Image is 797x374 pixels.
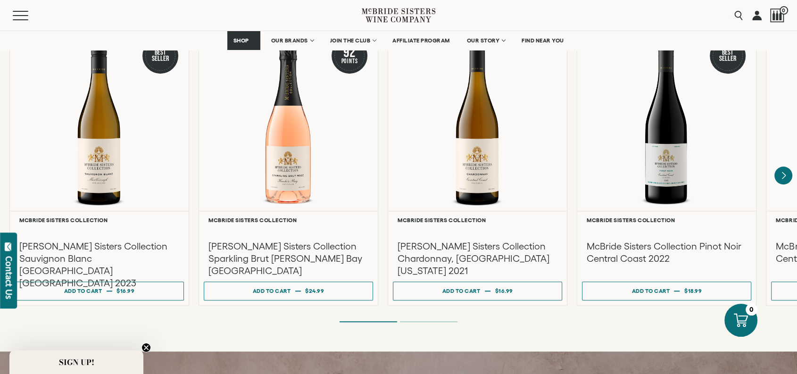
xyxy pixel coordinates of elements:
button: Close teaser [141,343,151,352]
span: FIND NEAR YOU [522,37,564,44]
div: Add to cart [253,284,291,298]
button: Add to cart $16.99 [15,282,184,300]
h6: McBride Sisters Collection [398,217,557,223]
span: AFFILIATE PROGRAM [392,37,450,44]
button: Add to cart $16.99 [393,282,562,300]
a: JOIN THE CLUB [324,31,382,50]
h3: McBride Sisters Collection Pinot Noir Central Coast 2022 [587,240,747,265]
span: $16.99 [495,288,513,294]
a: White Best Seller McBride Sisters Collection SauvignonBlanc McBride Sisters Collection [PERSON_NA... [9,27,189,306]
button: Next [774,166,792,184]
span: SIGN UP! [59,357,94,368]
h6: McBride Sisters Collection [19,217,179,223]
span: SHOP [233,37,249,44]
span: OUR BRANDS [271,37,308,44]
h3: [PERSON_NAME] Sisters Collection Sauvignon Blanc [GEOGRAPHIC_DATA] [GEOGRAPHIC_DATA] 2023 [19,240,179,289]
a: OUR BRANDS [265,31,319,50]
li: Page dot 1 [340,321,397,322]
span: 0 [780,6,788,15]
div: 0 [746,304,757,316]
div: Add to cart [631,284,670,298]
button: Add to cart $24.99 [204,282,373,300]
a: AFFILIATE PROGRAM [386,31,456,50]
h6: McBride Sisters Collection [208,217,368,223]
span: $16.99 [116,288,134,294]
div: Add to cart [442,284,481,298]
a: OUR STORY [461,31,511,50]
a: White McBride Sisters Collection Chardonnay, Central Coast California McBride Sisters Collection ... [388,27,567,306]
button: Add to cart $18.99 [582,282,751,300]
h3: [PERSON_NAME] Sisters Collection Chardonnay, [GEOGRAPHIC_DATA][US_STATE] 2021 [398,240,557,277]
a: Pink 92 Points McBride Sisters Collection Sparkling Brut Rose Hawke's Bay NV McBride Sisters Coll... [199,27,378,306]
li: Page dot 2 [400,321,457,322]
div: SIGN UP!Close teaser [9,350,143,374]
span: JOIN THE CLUB [330,37,371,44]
a: FIND NEAR YOU [515,31,570,50]
button: Mobile Menu Trigger [13,11,47,20]
a: Red Best Seller McBride Sisters Collection Central Coast Pinot Noir McBride Sisters Collection Mc... [577,27,756,306]
div: Add to cart [64,284,102,298]
span: $24.99 [305,288,324,294]
span: $18.99 [684,288,702,294]
h6: McBride Sisters Collection [587,217,747,223]
h3: [PERSON_NAME] Sisters Collection Sparkling Brut [PERSON_NAME] Bay [GEOGRAPHIC_DATA] [208,240,368,277]
a: SHOP [227,31,260,50]
div: Contact Us [4,256,14,299]
span: OUR STORY [467,37,500,44]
